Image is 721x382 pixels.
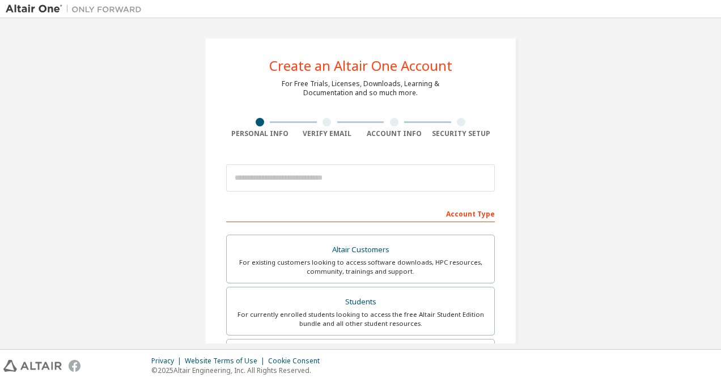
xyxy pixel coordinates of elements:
img: altair_logo.svg [3,360,62,372]
div: Verify Email [294,129,361,138]
div: Personal Info [226,129,294,138]
div: Privacy [151,356,185,366]
img: Altair One [6,3,147,15]
img: facebook.svg [69,360,80,372]
div: Create an Altair One Account [269,59,452,73]
div: Altair Customers [234,242,487,258]
div: Security Setup [428,129,495,138]
div: For currently enrolled students looking to access the free Altair Student Edition bundle and all ... [234,310,487,328]
div: Account Type [226,204,495,222]
div: For existing customers looking to access software downloads, HPC resources, community, trainings ... [234,258,487,276]
p: © 2025 Altair Engineering, Inc. All Rights Reserved. [151,366,326,375]
div: Students [234,294,487,310]
div: For Free Trials, Licenses, Downloads, Learning & Documentation and so much more. [282,79,439,97]
div: Cookie Consent [268,356,326,366]
div: Website Terms of Use [185,356,268,366]
div: Account Info [360,129,428,138]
